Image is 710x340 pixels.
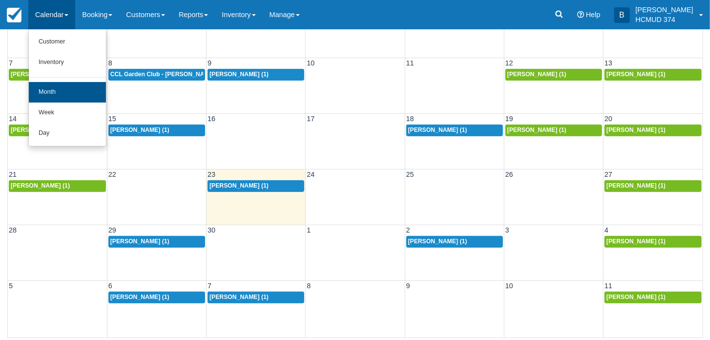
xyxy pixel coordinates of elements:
span: 11 [604,282,613,290]
span: CCL Garden Club - [PERSON_NAME] (1) [110,71,225,78]
img: checkfront-main-nav-mini-logo.png [7,8,21,22]
span: [PERSON_NAME] (1) [110,294,169,300]
a: [PERSON_NAME] (1) [505,69,602,81]
span: 25 [405,170,415,178]
span: 7 [8,59,14,67]
a: CCL Garden Club - [PERSON_NAME] (1) [108,69,205,81]
span: [PERSON_NAME] (1) [209,182,269,189]
span: 10 [306,59,315,67]
a: [PERSON_NAME] (1) [406,125,503,136]
span: [PERSON_NAME] (1) [209,294,269,300]
span: 2 [405,226,411,234]
a: [PERSON_NAME] (1) [605,236,702,248]
span: 8 [107,59,113,67]
span: [PERSON_NAME] (1) [606,294,666,300]
span: 22 [107,170,117,178]
a: [PERSON_NAME] (1) [605,180,702,192]
span: [PERSON_NAME] (1) [606,238,666,245]
span: 24 [306,170,315,178]
a: Inventory [29,52,106,73]
span: 4 [604,226,609,234]
a: [PERSON_NAME] (1) [9,69,106,81]
a: [PERSON_NAME] (1) [605,125,702,136]
span: [PERSON_NAME] (1) [606,182,666,189]
a: [PERSON_NAME] (1) [9,125,106,136]
ul: Calendar [28,29,106,147]
span: 8 [306,282,312,290]
a: [PERSON_NAME] (1) [605,292,702,303]
span: 10 [504,282,514,290]
a: [PERSON_NAME] (1) [208,69,304,81]
a: [PERSON_NAME] (1) [9,180,106,192]
span: [PERSON_NAME] (1) [11,71,70,78]
a: [PERSON_NAME] (1) [108,292,205,303]
span: 14 [8,115,18,123]
a: [PERSON_NAME] (1) [505,125,602,136]
span: 1 [306,226,312,234]
span: 28 [8,226,18,234]
a: Month [29,82,106,103]
span: [PERSON_NAME] (1) [110,238,169,245]
span: 18 [405,115,415,123]
span: [PERSON_NAME] (1) [507,127,566,133]
span: 26 [504,170,514,178]
span: 11 [405,59,415,67]
a: [PERSON_NAME] (1) [108,125,205,136]
a: Customer [29,32,106,52]
span: [PERSON_NAME] (1) [110,127,169,133]
a: [PERSON_NAME] (1) [605,69,702,81]
span: [PERSON_NAME] (1) [408,127,467,133]
span: 3 [504,226,510,234]
i: Help [577,11,584,18]
div: B [614,7,630,23]
span: 17 [306,115,315,123]
span: 6 [107,282,113,290]
span: 9 [207,59,212,67]
span: [PERSON_NAME] (1) [11,182,70,189]
span: 16 [207,115,216,123]
span: [PERSON_NAME] (1) [606,71,666,78]
span: 9 [405,282,411,290]
a: [PERSON_NAME] (1) [406,236,503,248]
a: [PERSON_NAME] (1) [208,180,304,192]
a: [PERSON_NAME] (1) [108,236,205,248]
span: [PERSON_NAME] (1) [408,238,467,245]
span: [PERSON_NAME] (1) [11,127,70,133]
span: 27 [604,170,613,178]
span: 5 [8,282,14,290]
p: HCMUD 374 [636,15,693,24]
a: Week [29,103,106,123]
a: Day [29,123,106,144]
span: [PERSON_NAME] (1) [209,71,269,78]
span: [PERSON_NAME] (1) [507,71,566,78]
span: 13 [604,59,613,67]
span: Help [586,11,601,19]
p: [PERSON_NAME] [636,5,693,15]
span: [PERSON_NAME] (1) [606,127,666,133]
span: 19 [504,115,514,123]
span: 20 [604,115,613,123]
span: 30 [207,226,216,234]
span: 21 [8,170,18,178]
a: [PERSON_NAME] (1) [208,292,304,303]
span: 23 [207,170,216,178]
span: 12 [504,59,514,67]
span: 29 [107,226,117,234]
span: 15 [107,115,117,123]
span: 7 [207,282,212,290]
